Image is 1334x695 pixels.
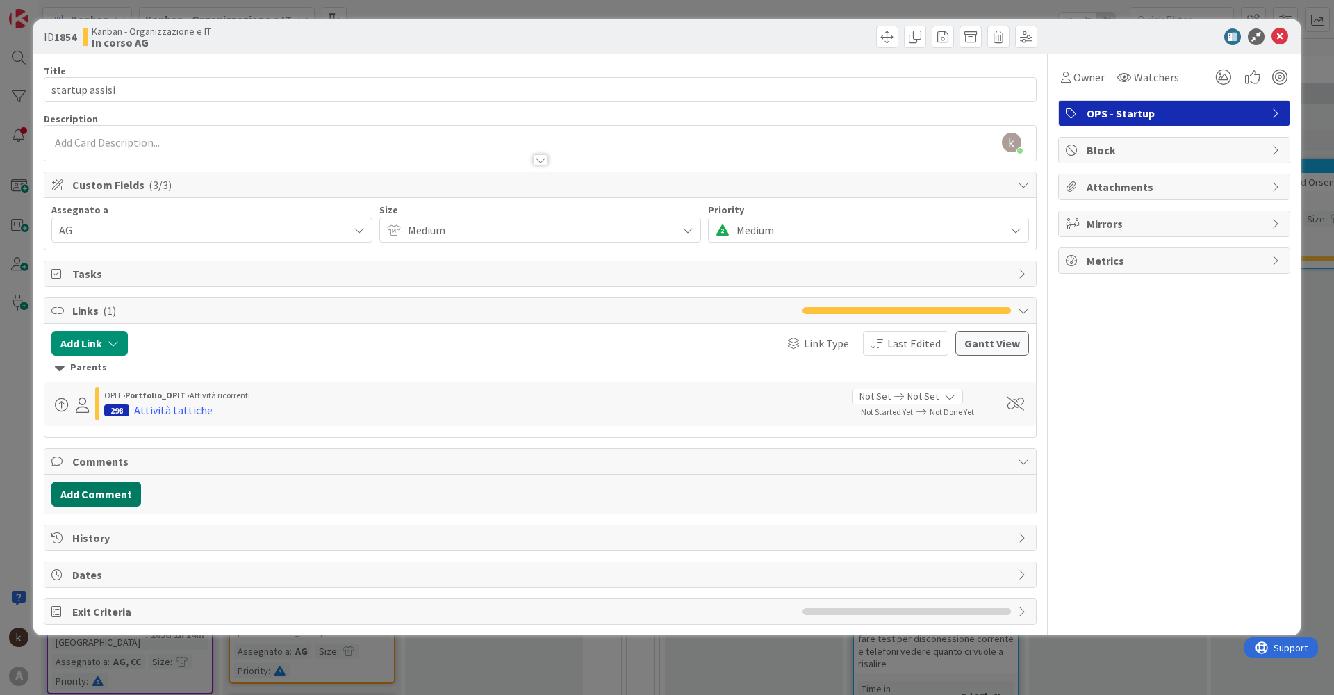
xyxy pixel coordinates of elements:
[44,77,1037,102] input: type card name here...
[1087,105,1265,122] span: OPS - Startup
[51,482,141,507] button: Add Comment
[863,331,948,356] button: Last Edited
[103,304,116,318] span: ( 1 )
[1087,142,1265,158] span: Block
[72,177,1011,193] span: Custom Fields
[859,389,891,404] span: Not Set
[1134,69,1179,85] span: Watchers
[1073,69,1105,85] span: Owner
[59,222,348,238] span: AG
[379,205,700,215] div: Size
[1087,215,1265,232] span: Mirrors
[708,205,1029,215] div: Priority
[51,205,372,215] div: Assegnato a
[104,404,129,416] div: 298
[72,603,796,620] span: Exit Criteria
[1002,133,1021,152] img: AAcHTtd5rm-Hw59dezQYKVkaI0MZoYjvbSZnFopdN0t8vu62=s96-c
[72,530,1011,546] span: History
[44,65,66,77] label: Title
[72,265,1011,282] span: Tasks
[1087,179,1265,195] span: Attachments
[804,335,849,352] span: Link Type
[1087,252,1265,269] span: Metrics
[72,302,796,319] span: Links
[51,331,128,356] button: Add Link
[55,360,1026,375] div: Parents
[44,28,76,45] span: ID
[72,566,1011,583] span: Dates
[92,26,211,37] span: Kanban - Organizzazione e IT
[930,407,974,417] span: Not Done Yet
[861,407,913,417] span: Not Started Yet
[54,30,76,44] b: 1854
[72,453,1011,470] span: Comments
[408,220,669,240] span: Medium
[104,390,125,400] span: OPIT ›
[125,390,190,400] b: Portfolio_OPIT ›
[887,335,941,352] span: Last Edited
[736,220,998,240] span: Medium
[134,402,213,418] div: Attività tattiche
[907,389,939,404] span: Not Set
[29,2,63,19] span: Support
[190,390,250,400] span: Attività ricorrenti
[44,113,98,125] span: Description
[955,331,1029,356] button: Gantt View
[149,178,172,192] span: ( 3/3 )
[92,37,211,48] b: In corso AG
